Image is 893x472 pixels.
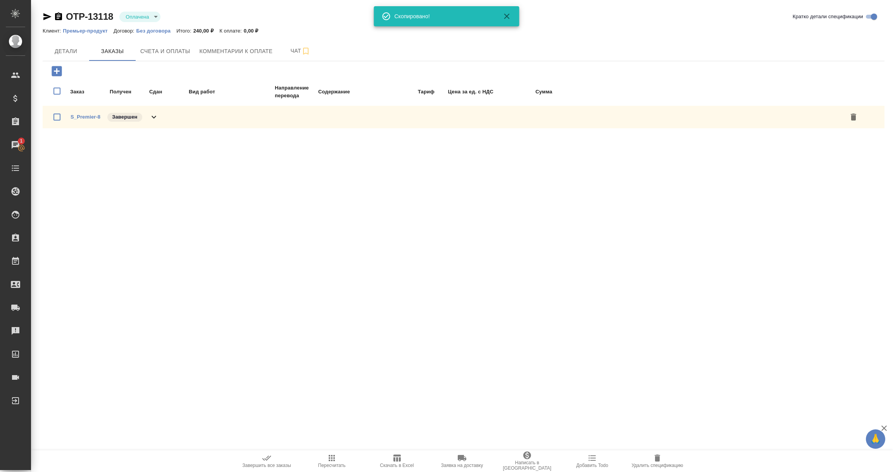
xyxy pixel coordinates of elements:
[495,84,553,100] td: Сумма
[114,28,136,34] p: Договор:
[318,84,380,100] td: Содержание
[2,135,29,155] a: 1
[136,27,177,34] a: Без договора
[15,137,27,145] span: 1
[274,84,317,100] td: Направление перевода
[244,28,264,34] p: 0,00 ₽
[136,28,177,34] p: Без договора
[869,431,882,447] span: 🙏
[94,47,131,56] span: Заказы
[63,27,114,34] a: Премьер-продукт
[219,28,244,34] p: К оплате:
[395,12,491,20] div: Скопировано!
[381,84,435,100] td: Тариф
[498,12,516,21] button: Закрыть
[43,106,884,128] div: S_Premier-8Завершен
[46,63,67,79] button: Добавить заказ
[43,28,63,34] p: Клиент:
[866,429,885,449] button: 🙏
[193,28,220,34] p: 240,00 ₽
[47,47,84,56] span: Детали
[436,84,494,100] td: Цена за ед. с НДС
[70,84,109,100] td: Заказ
[109,84,148,100] td: Получен
[140,47,190,56] span: Счета и оплаты
[282,46,319,56] span: Чат
[63,28,114,34] p: Премьер-продукт
[200,47,273,56] span: Комментарии к оплате
[793,13,863,21] span: Кратко детали спецификации
[54,12,63,21] button: Скопировать ссылку
[66,11,113,22] a: OTP-13118
[176,28,193,34] p: Итого:
[149,84,188,100] td: Сдан
[71,114,100,120] a: S_Premier-8
[43,12,52,21] button: Скопировать ссылку для ЯМессенджера
[123,14,151,20] button: Оплачена
[188,84,274,100] td: Вид работ
[112,113,137,121] p: Завершен
[301,47,310,56] svg: Подписаться
[119,12,160,22] div: Оплачена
